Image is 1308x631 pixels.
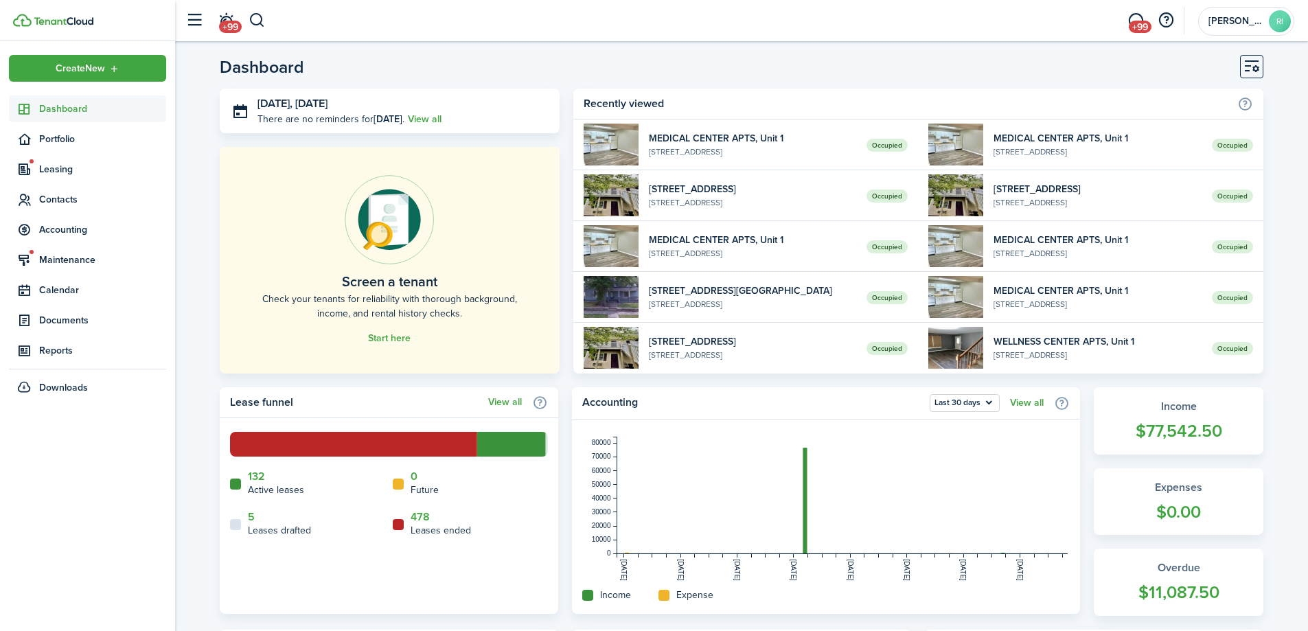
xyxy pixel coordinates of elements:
[649,284,857,298] widget-list-item-title: [STREET_ADDRESS][GEOGRAPHIC_DATA]
[994,298,1202,310] widget-list-item-description: [STREET_ADDRESS]
[39,283,166,297] span: Calendar
[248,523,311,538] home-widget-title: Leases drafted
[1212,190,1253,203] span: Occupied
[928,174,983,216] img: 1
[790,559,798,581] tspan: [DATE]
[847,559,854,581] tspan: [DATE]
[994,284,1202,298] widget-list-item-title: MEDICAL CENTER APTS, Unit 1
[584,225,639,267] img: 1
[592,439,611,446] tspan: 80000
[1108,418,1250,444] widget-stats-count: $77,542.50
[994,146,1202,158] widget-list-item-description: [STREET_ADDRESS]
[39,102,166,116] span: Dashboard
[257,95,549,113] h3: [DATE], [DATE]
[676,588,713,602] home-widget-title: Expense
[1212,342,1253,355] span: Occupied
[408,112,441,126] a: View all
[411,470,417,483] a: 0
[584,124,639,165] img: 1
[34,17,93,25] img: TenantCloud
[928,327,983,369] img: 1
[1208,16,1263,26] span: RANDALL INVESTMENT PROPERTIES
[374,112,402,126] b: [DATE]
[1108,499,1250,525] widget-stats-count: $0.00
[342,271,437,292] home-placeholder-title: Screen a tenant
[649,196,857,209] widget-list-item-description: [STREET_ADDRESS]
[649,247,857,260] widget-list-item-description: [STREET_ADDRESS]
[39,313,166,328] span: Documents
[649,349,857,361] widget-list-item-description: [STREET_ADDRESS]
[733,559,741,581] tspan: [DATE]
[592,467,611,474] tspan: 60000
[867,291,908,304] span: Occupied
[994,182,1202,196] widget-list-item-title: [STREET_ADDRESS]
[1108,479,1250,496] widget-stats-title: Expenses
[584,174,639,216] img: 1
[1108,580,1250,606] widget-stats-count: $11,087.50
[584,327,639,369] img: 1
[249,9,266,32] button: Search
[960,559,967,581] tspan: [DATE]
[39,192,166,207] span: Contacts
[411,511,430,523] a: 478
[13,14,32,27] img: TenantCloud
[994,131,1202,146] widget-list-item-title: MEDICAL CENTER APTS, Unit 1
[9,337,166,364] a: Reports
[607,549,611,557] tspan: 0
[994,334,1202,349] widget-list-item-title: WELLNESS CENTER APTS, Unit 1
[592,481,611,488] tspan: 50000
[1269,10,1291,32] avatar-text: RI
[592,522,611,529] tspan: 20000
[1094,387,1263,455] a: Income$77,542.50
[584,276,639,318] img: 1
[649,131,857,146] widget-list-item-title: MEDICAL CENTER APTS, Unit 1
[39,343,166,358] span: Reports
[930,394,1000,412] button: Last 30 days
[368,333,411,344] a: Start here
[994,233,1202,247] widget-list-item-title: MEDICAL CENTER APTS, Unit 1
[488,397,522,408] a: View all
[220,58,304,76] header-page-title: Dashboard
[600,588,631,602] home-widget-title: Income
[248,470,265,483] a: 132
[649,334,857,349] widget-list-item-title: [STREET_ADDRESS]
[1129,21,1151,33] span: +99
[411,483,439,497] home-widget-title: Future
[1240,55,1263,78] button: Customise
[592,536,611,543] tspan: 10000
[1123,3,1149,38] a: Messaging
[39,380,88,395] span: Downloads
[9,95,166,122] a: Dashboard
[928,276,983,318] img: 1
[649,182,857,196] widget-list-item-title: [STREET_ADDRESS]
[1094,549,1263,616] a: Overdue$11,087.50
[248,511,255,523] a: 5
[1010,398,1044,409] a: View all
[1154,9,1178,32] button: Open resource center
[248,483,304,497] home-widget-title: Active leases
[928,124,983,165] img: 1
[39,132,166,146] span: Portfolio
[1108,560,1250,576] widget-stats-title: Overdue
[994,247,1202,260] widget-list-item-description: [STREET_ADDRESS]
[592,452,611,460] tspan: 70000
[1016,559,1024,581] tspan: [DATE]
[39,222,166,237] span: Accounting
[9,55,166,82] button: Open menu
[592,494,611,502] tspan: 40000
[677,559,685,581] tspan: [DATE]
[39,253,166,267] span: Maintenance
[582,394,923,412] home-widget-title: Accounting
[584,95,1230,112] home-widget-title: Recently viewed
[649,146,857,158] widget-list-item-description: [STREET_ADDRESS]
[649,298,857,310] widget-list-item-description: [STREET_ADDRESS]
[867,190,908,203] span: Occupied
[181,8,207,34] button: Open sidebar
[411,523,471,538] home-widget-title: Leases ended
[649,233,857,247] widget-list-item-title: MEDICAL CENTER APTS, Unit 1
[257,112,404,126] p: There are no reminders for .
[39,162,166,176] span: Leasing
[994,196,1202,209] widget-list-item-description: [STREET_ADDRESS]
[867,240,908,253] span: Occupied
[592,508,611,516] tspan: 30000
